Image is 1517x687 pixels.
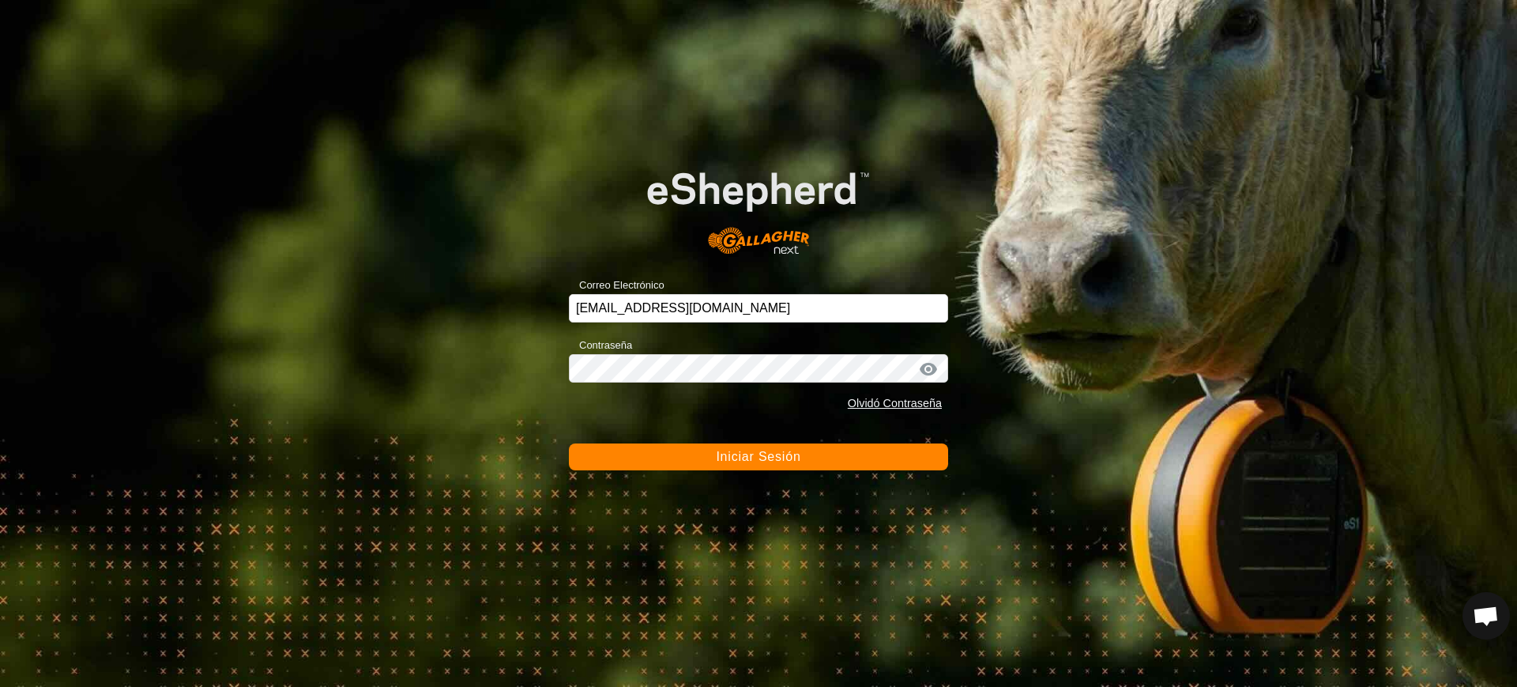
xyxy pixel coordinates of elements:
span: Iniciar Sesión [716,450,800,463]
label: Correo Electrónico [569,277,664,293]
a: Olvidó Contraseña [848,397,942,410]
a: Chat abierto [1462,592,1510,640]
input: Correo Electrónico [569,294,948,323]
label: Contraseña [569,338,632,353]
img: Logo de eShepherd [607,141,910,270]
button: Iniciar Sesión [569,444,948,470]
